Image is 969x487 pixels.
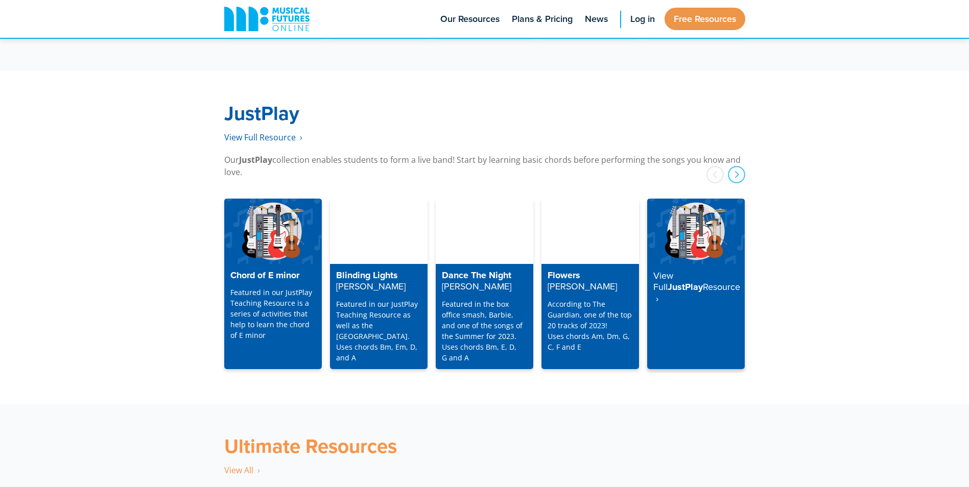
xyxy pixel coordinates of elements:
[239,154,272,165] strong: JustPlay
[653,269,673,294] strong: View Full
[224,432,397,460] strong: Ultimate Resources
[224,154,745,178] p: Our collection enables students to form a live band! Start by learning basic chords before perfor...
[230,270,316,281] h4: Chord of E minor
[541,199,639,369] a: Flowers[PERSON_NAME] According to The Guardian, one of the top 20 tracks of 2023!Uses chords Am, ...
[330,199,428,369] a: Blinding Lights[PERSON_NAME] Featured in our JustPlay Teaching Resource as well as the [GEOGRAPHI...
[230,287,316,340] p: Featured in our JustPlay Teaching Resource is a series of activities that help to learn the chord...
[442,299,527,363] p: Featured in the box office smash, Barbie, and one of the songs of the Summer for 2023. Uses chord...
[665,8,745,30] a: Free Resources
[336,270,421,293] h4: Blinding Lights
[336,299,421,363] p: Featured in our JustPlay Teaching Resource as well as the [GEOGRAPHIC_DATA]. Uses chords Bm, Em, ...
[706,166,724,183] div: prev
[728,166,745,183] div: next
[224,465,260,476] a: View All ‎ ›
[224,99,299,127] strong: JustPlay
[630,12,655,26] span: Log in
[647,199,745,369] a: View FullJustPlayResource ‎ ›
[512,12,573,26] span: Plans & Pricing
[440,12,500,26] span: Our Resources
[548,270,633,293] h4: Flowers
[224,199,322,369] a: Chord of E minor Featured in our JustPlay Teaching Resource is a series of activities that help t...
[224,132,302,143] a: View Full Resource‎‏‏‎ ‎ ›
[336,280,406,293] strong: [PERSON_NAME]
[224,465,260,476] span: View All ‎ ›
[442,270,527,293] h4: Dance The Night
[436,199,533,369] a: Dance The Night[PERSON_NAME] Featured in the box office smash, Barbie, and one of the songs of th...
[653,270,739,305] h4: JustPlay
[585,12,608,26] span: News
[442,280,511,293] strong: [PERSON_NAME]
[224,132,302,143] span: View Full Resource‎‏‏‎ ‎ ›
[548,280,617,293] strong: [PERSON_NAME]
[548,299,633,352] p: According to The Guardian, one of the top 20 tracks of 2023! Uses chords Am, Dm, G, C, F and E
[653,280,740,305] strong: Resource ‎ ›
